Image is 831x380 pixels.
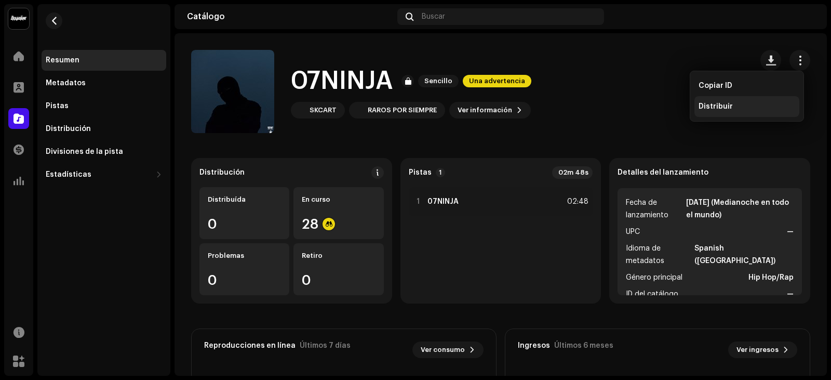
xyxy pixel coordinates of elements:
re-m-nav-item: Metadatos [42,73,166,94]
strong: Spanish ([GEOGRAPHIC_DATA]) [694,242,794,267]
div: Catálogo [187,12,393,21]
div: 02m 48s [552,166,593,179]
span: Copiar ID [699,82,732,90]
img: ed756c74-01e9-49c0-965c-4396312ad3c3 [798,8,814,25]
div: Resumen [46,56,79,64]
strong: 07NINJA [427,198,459,206]
span: Ver información [458,100,512,121]
div: Estadísticas [46,171,91,179]
span: Distribuir [699,102,733,111]
div: Distribución [46,125,91,133]
strong: Hip Hop/Rap [748,271,794,284]
img: 476bd516-d769-4fa2-b7e6-36993c452934 [293,104,305,116]
strong: Pistas [409,168,432,177]
div: Distribuída [208,195,281,204]
div: Reproducciones en línea [204,342,296,350]
div: Pistas [46,102,69,110]
button: Ver ingresos [728,342,797,358]
strong: Detalles del lanzamiento [618,168,708,177]
button: Ver información [449,102,531,119]
span: Una advertencia [463,75,531,87]
strong: [DATE] (Medianoche en todo el mundo) [686,196,794,221]
re-m-nav-dropdown: Estadísticas [42,164,166,185]
div: Retiro [302,252,375,260]
div: En curso [302,195,375,204]
img: 9ff846f5-ab7e-4b57-9d95-b44ae8b18234 [351,104,364,116]
span: Género principal [626,271,682,284]
span: UPC [626,226,640,238]
div: Distribución [199,168,245,177]
span: Ver consumo [421,339,465,360]
div: RAROS POR SIEMPRE [368,106,437,114]
re-m-nav-item: Distribución [42,119,166,139]
span: Fecha de lanzamiento [626,196,684,221]
strong: — [787,288,794,300]
span: Buscar [422,12,445,21]
div: Divisiones de la pista [46,148,123,156]
span: ID del catálogo [626,288,678,300]
strong: — [787,226,794,238]
div: SKCART [310,106,337,114]
div: 02:48 [566,195,588,208]
div: Ingresos [518,342,550,350]
div: Metadatos [46,79,86,87]
img: 10370c6a-d0e2-4592-b8a2-38f444b0ca44 [8,8,29,29]
span: Idioma de metadatos [626,242,692,267]
re-m-nav-item: Pistas [42,96,166,116]
re-m-nav-item: Resumen [42,50,166,71]
re-m-nav-item: Divisiones de la pista [42,141,166,162]
span: Sencillo [418,75,459,87]
button: Ver consumo [412,342,484,358]
span: Ver ingresos [736,339,779,360]
div: Últimos 6 meses [554,342,613,350]
div: Problemas [208,252,281,260]
p-badge: 1 [436,168,445,177]
h1: 07NINJA [291,64,393,98]
div: Últimos 7 días [300,342,351,350]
